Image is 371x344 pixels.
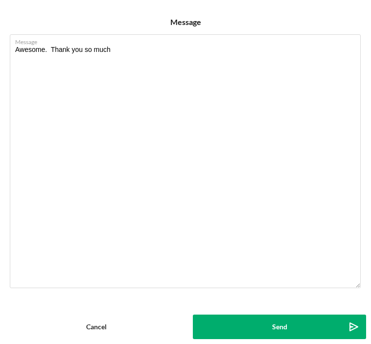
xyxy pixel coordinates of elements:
[86,315,107,339] div: Cancel
[170,18,201,26] h6: Message
[10,34,361,288] textarea: Awesome. Thank you so much
[272,315,287,339] div: Send
[193,315,366,339] button: Send
[5,315,188,339] button: Cancel
[15,35,361,46] label: Message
